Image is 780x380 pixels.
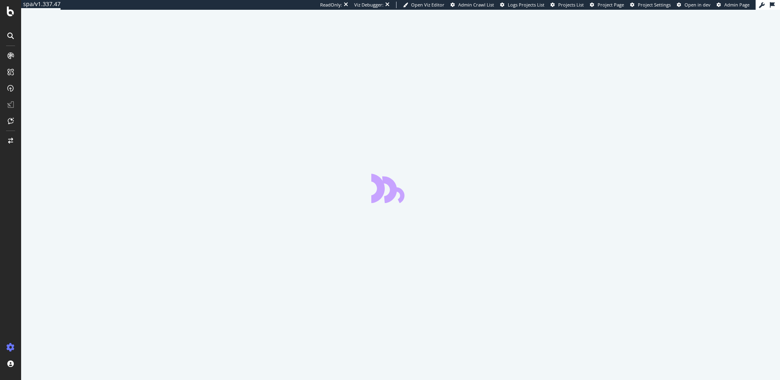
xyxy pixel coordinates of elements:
div: animation [371,174,430,203]
span: Open in dev [685,2,711,8]
a: Projects List [550,2,584,8]
a: Open Viz Editor [403,2,444,8]
div: ReadOnly: [320,2,342,8]
span: Admin Crawl List [458,2,494,8]
span: Admin Page [724,2,750,8]
a: Logs Projects List [500,2,544,8]
a: Project Settings [630,2,671,8]
span: Projects List [558,2,584,8]
span: Project Page [598,2,624,8]
div: Viz Debugger: [354,2,383,8]
span: Open Viz Editor [411,2,444,8]
a: Admin Page [717,2,750,8]
a: Project Page [590,2,624,8]
a: Admin Crawl List [451,2,494,8]
span: Project Settings [638,2,671,8]
span: Logs Projects List [508,2,544,8]
a: Open in dev [677,2,711,8]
